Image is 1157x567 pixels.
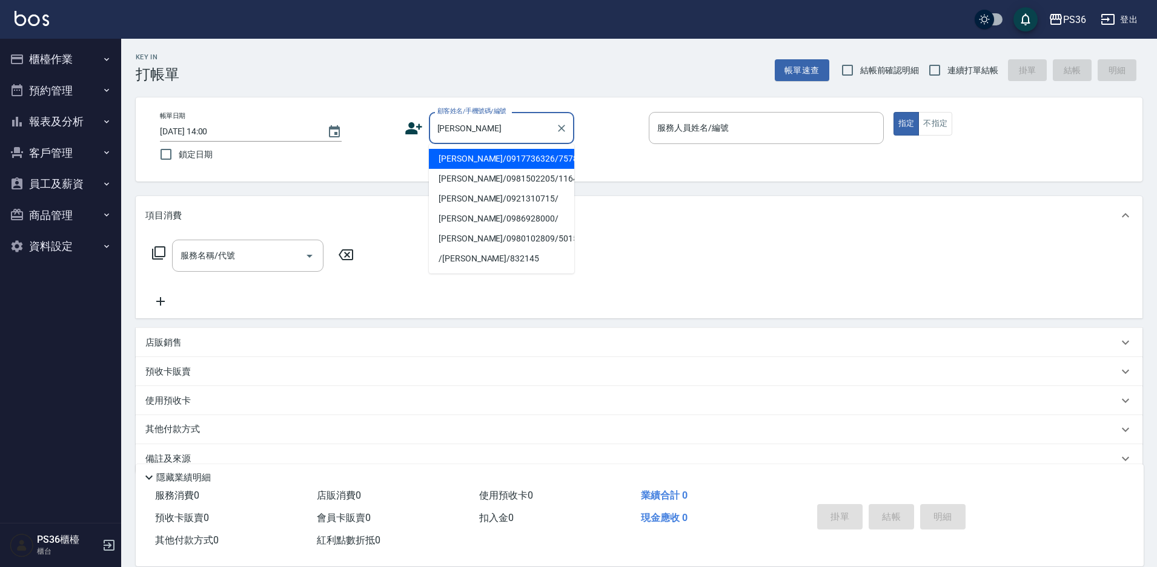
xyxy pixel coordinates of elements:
[145,336,182,349] p: 店販銷售
[641,490,688,501] span: 業績合計 0
[5,137,116,169] button: 客戶管理
[1096,8,1142,31] button: 登出
[1044,7,1091,32] button: PS36
[160,111,185,120] label: 帳單日期
[145,365,191,378] p: 預收卡販賣
[5,200,116,231] button: 商品管理
[136,444,1142,473] div: 備註及來源
[37,534,99,546] h5: PS36櫃檯
[5,75,116,107] button: 預約管理
[179,148,213,161] span: 鎖定日期
[145,395,191,407] p: 使用預收卡
[155,534,219,546] span: 其他付款方式 0
[1063,12,1086,27] div: PS36
[155,490,199,501] span: 服務消費 0
[37,546,99,557] p: 櫃台
[145,453,191,465] p: 備註及來源
[136,196,1142,235] div: 項目消費
[893,112,920,136] button: 指定
[156,471,211,484] p: 隱藏業績明細
[155,512,209,523] span: 預收卡販賣 0
[429,249,574,269] li: /[PERSON_NAME]/832145
[860,64,920,77] span: 結帳前確認明細
[136,66,179,83] h3: 打帳單
[317,534,380,546] span: 紅利點數折抵 0
[429,229,574,249] li: [PERSON_NAME]/0980102809/5015
[136,415,1142,444] div: 其他付款方式
[136,386,1142,415] div: 使用預收卡
[553,120,570,137] button: Clear
[136,357,1142,386] div: 預收卡販賣
[429,189,574,209] li: [PERSON_NAME]/0921310715/
[775,59,829,82] button: 帳單速查
[300,246,319,266] button: Open
[437,107,506,116] label: 顧客姓名/手機號碼/編號
[479,490,533,501] span: 使用預收卡 0
[429,149,574,169] li: [PERSON_NAME]/0917736326/757828
[317,490,361,501] span: 店販消費 0
[1013,7,1038,31] button: save
[145,423,206,436] p: 其他付款方式
[136,53,179,61] h2: Key In
[429,209,574,229] li: [PERSON_NAME]/0986928000/
[918,112,952,136] button: 不指定
[947,64,998,77] span: 連續打單結帳
[160,122,315,142] input: YYYY/MM/DD hh:mm
[5,44,116,75] button: 櫃檯作業
[5,168,116,200] button: 員工及薪資
[641,512,688,523] span: 現金應收 0
[5,106,116,137] button: 報表及分析
[10,533,34,557] img: Person
[15,11,49,26] img: Logo
[320,117,349,146] button: Choose date, selected date is 2025-09-26
[145,209,182,222] p: 項目消費
[317,512,371,523] span: 會員卡販賣 0
[429,169,574,189] li: [PERSON_NAME]/0981502205/11645
[479,512,514,523] span: 扣入金 0
[5,231,116,262] button: 資料設定
[136,328,1142,357] div: 店販銷售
